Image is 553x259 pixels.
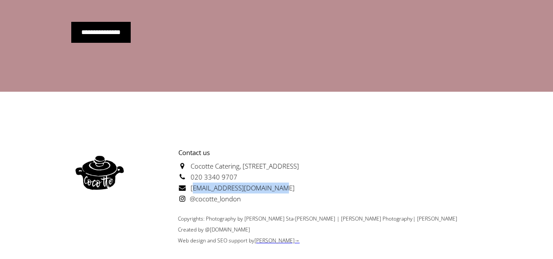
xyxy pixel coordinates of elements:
[178,162,299,170] a: Cocotte Catering, [STREET_ADDRESS]
[178,173,237,181] a: 020 3340 9707
[178,237,254,244] a: Web design and SEO support by
[254,237,300,244] a: [PERSON_NAME]→
[71,213,457,246] div: Copyrights: Photography by [PERSON_NAME] Sta-[PERSON_NAME] | [PERSON_NAME] Photography| [PERSON_N...
[178,194,241,203] a: @cocotte_london
[178,183,295,192] a: [EMAIL_ADDRESS][DOMAIN_NAME]
[178,226,250,233] span: Created by @[DOMAIN_NAME]
[178,147,210,158] strong: Contact us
